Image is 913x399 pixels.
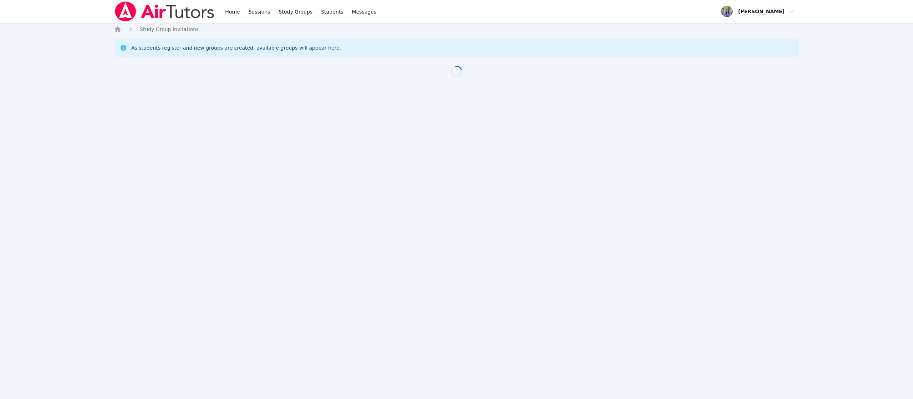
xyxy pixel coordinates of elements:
[140,26,199,32] span: Study Group Invitations
[131,44,341,51] div: As students register and new groups are created, available groups will appear here.
[114,26,799,33] nav: Breadcrumb
[352,8,377,15] span: Messages
[140,26,199,33] a: Study Group Invitations
[114,1,215,21] img: Air Tutors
